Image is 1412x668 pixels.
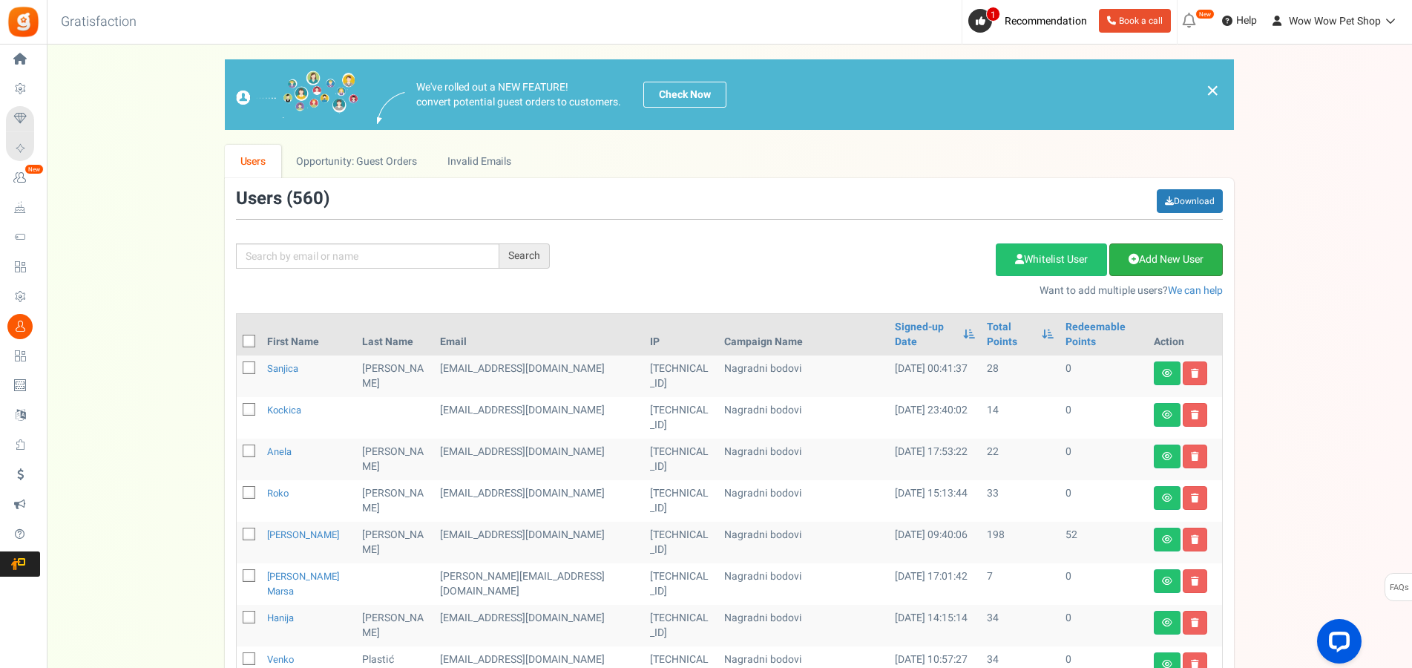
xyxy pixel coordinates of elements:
td: [TECHNICAL_ID] [644,522,718,563]
a: Download [1157,189,1223,213]
td: 0 [1060,356,1148,397]
th: IP [644,314,718,356]
em: New [24,164,44,174]
td: 0 [1060,397,1148,439]
a: [PERSON_NAME] Marsa [267,569,339,598]
i: View details [1162,452,1172,461]
span: 560 [292,186,324,212]
td: 198 [981,522,1060,563]
td: [TECHNICAL_ID] [644,397,718,439]
i: Delete user [1191,577,1199,586]
a: New [6,166,40,191]
input: Search by email or name [236,243,499,269]
a: Venko [267,652,294,667]
td: 28 [981,356,1060,397]
i: View details [1162,369,1172,378]
td: 14 [981,397,1060,439]
i: View details [1162,618,1172,627]
h3: Users ( ) [236,189,329,209]
a: Opportunity: Guest Orders [281,145,432,178]
td: [TECHNICAL_ID] [644,480,718,522]
td: 22 [981,439,1060,480]
i: Delete user [1191,369,1199,378]
a: Signed-up Date [895,320,956,350]
i: View details [1162,410,1172,419]
i: View details [1162,494,1172,502]
td: Nagradni bodovi [718,439,889,480]
span: Help [1232,13,1257,28]
td: customer [434,522,645,563]
a: Users [225,145,281,178]
td: customer [434,356,645,397]
a: Invalid Emails [433,145,527,178]
td: 7 [981,563,1060,605]
a: Roko [267,486,289,500]
i: Delete user [1191,535,1199,544]
td: 0 [1060,480,1148,522]
td: Nagradni bodovi [718,480,889,522]
i: Delete user [1191,452,1199,461]
td: [EMAIL_ADDRESS][DOMAIN_NAME] [434,397,645,439]
h3: Gratisfaction [45,7,153,37]
i: View details [1162,577,1172,586]
a: kockica [267,403,301,417]
a: Hanija [267,611,294,625]
span: Recommendation [1005,13,1087,29]
a: Redeemable Points [1065,320,1142,350]
td: [PERSON_NAME] [356,480,434,522]
span: Wow Wow Pet Shop [1289,13,1381,29]
i: Delete user [1191,410,1199,419]
td: 0 [1060,439,1148,480]
i: View details [1162,535,1172,544]
span: FAQs [1389,574,1409,602]
p: We've rolled out a NEW FEATURE! convert potential guest orders to customers. [416,80,621,110]
a: × [1206,82,1219,99]
td: [DATE] 14:15:14 [889,605,981,646]
td: [TECHNICAL_ID] [644,356,718,397]
span: 1 [986,7,1000,22]
td: [DATE] 17:53:22 [889,439,981,480]
td: 52 [1060,522,1148,563]
td: Nagradni bodovi [718,522,889,563]
em: New [1195,9,1215,19]
td: [DATE] 23:40:02 [889,397,981,439]
a: Help [1216,9,1263,33]
td: administrator [434,563,645,605]
a: We can help [1168,283,1223,298]
img: Gratisfaction [7,5,40,39]
td: Nagradni bodovi [718,397,889,439]
a: Whitelist User [996,243,1107,276]
img: images [236,71,358,119]
td: [PERSON_NAME] [356,439,434,480]
td: Nagradni bodovi [718,356,889,397]
img: images [377,92,405,124]
td: [DATE] 09:40:06 [889,522,981,563]
a: [PERSON_NAME] [267,528,339,542]
td: [PERSON_NAME] [356,356,434,397]
td: [TECHNICAL_ID] [644,439,718,480]
td: [PERSON_NAME] [356,522,434,563]
th: Action [1148,314,1222,356]
td: [EMAIL_ADDRESS][DOMAIN_NAME] [434,605,645,646]
a: Book a call [1099,9,1171,33]
td: 0 [1060,563,1148,605]
th: Email [434,314,645,356]
a: Check Now [643,82,726,108]
td: [DATE] 00:41:37 [889,356,981,397]
td: [DATE] 17:01:42 [889,563,981,605]
th: First Name [261,314,356,356]
td: [EMAIL_ADDRESS][DOMAIN_NAME] [434,439,645,480]
td: 0 [1060,605,1148,646]
td: 34 [981,605,1060,646]
td: Nagradni bodovi [718,605,889,646]
i: Delete user [1191,618,1199,627]
a: Anela [267,445,292,459]
td: [EMAIL_ADDRESS][DOMAIN_NAME] [434,480,645,522]
td: [TECHNICAL_ID] [644,605,718,646]
a: Sanjica [267,361,298,376]
td: 33 [981,480,1060,522]
a: Total Points [987,320,1034,350]
p: Want to add multiple users? [572,284,1223,298]
a: Add New User [1109,243,1223,276]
